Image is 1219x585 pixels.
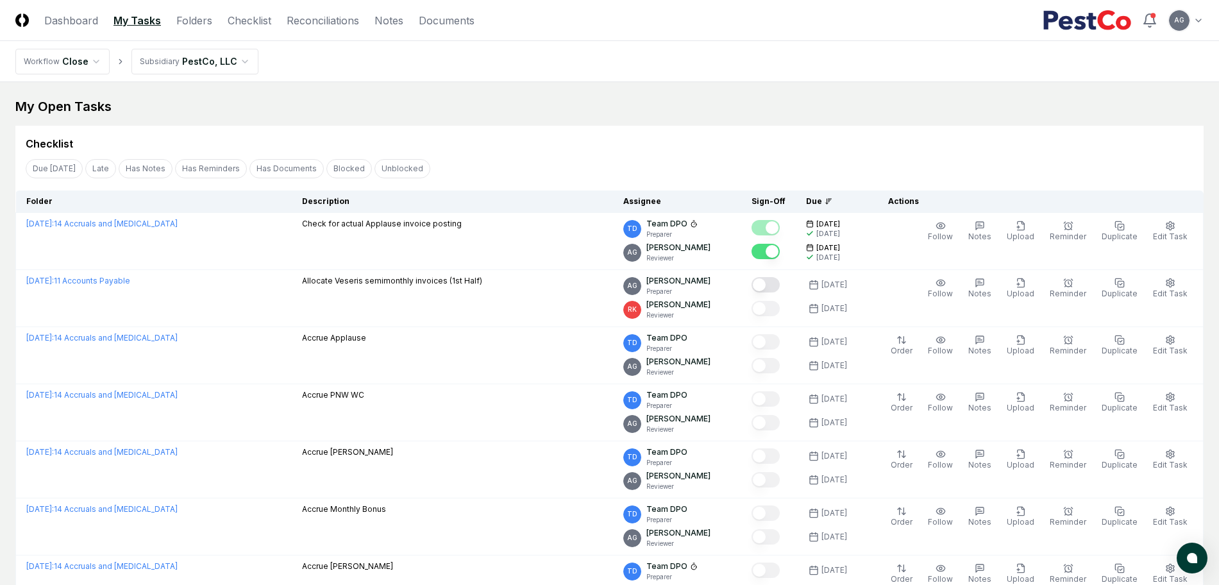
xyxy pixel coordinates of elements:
[816,219,840,229] span: [DATE]
[1102,403,1138,412] span: Duplicate
[26,390,54,400] span: [DATE] :
[1174,15,1184,25] span: AG
[925,332,955,359] button: Follow
[752,472,780,487] button: Mark complete
[1004,275,1037,302] button: Upload
[646,275,710,287] p: [PERSON_NAME]
[1153,517,1188,527] span: Edit Task
[1102,346,1138,355] span: Duplicate
[26,219,178,228] a: [DATE]:14 Accruals and [MEDICAL_DATA]
[891,346,912,355] span: Order
[925,446,955,473] button: Follow
[1102,232,1138,241] span: Duplicate
[1004,504,1037,530] button: Upload
[646,368,710,377] p: Reviewer
[925,389,955,416] button: Follow
[26,136,73,151] div: Checklist
[1050,346,1086,355] span: Reminder
[627,533,637,543] span: AG
[374,159,430,178] button: Unblocked
[627,338,637,348] span: TD
[646,299,710,310] p: [PERSON_NAME]
[646,242,710,253] p: [PERSON_NAME]
[752,277,780,292] button: Mark complete
[627,224,637,233] span: TD
[1102,460,1138,470] span: Duplicate
[1007,460,1034,470] span: Upload
[26,504,54,514] span: [DATE] :
[891,460,912,470] span: Order
[646,332,687,344] p: Team DPO
[1004,446,1037,473] button: Upload
[1004,332,1037,359] button: Upload
[925,504,955,530] button: Follow
[302,275,482,287] p: Allocate Veseris semimonthly invoices (1st Half)
[26,159,83,178] button: Due Today
[16,191,292,213] th: Folder
[1007,232,1034,241] span: Upload
[891,574,912,584] span: Order
[646,310,710,320] p: Reviewer
[646,356,710,368] p: [PERSON_NAME]
[925,275,955,302] button: Follow
[26,561,54,571] span: [DATE] :
[821,336,847,348] div: [DATE]
[1004,218,1037,245] button: Upload
[1047,218,1089,245] button: Reminder
[752,301,780,316] button: Mark complete
[646,253,710,263] p: Reviewer
[891,403,912,412] span: Order
[821,564,847,576] div: [DATE]
[1102,289,1138,298] span: Duplicate
[806,196,857,207] div: Due
[1050,517,1086,527] span: Reminder
[646,515,687,525] p: Preparer
[1153,289,1188,298] span: Edit Task
[176,13,212,28] a: Folders
[302,389,364,401] p: Accrue PNW WC
[925,218,955,245] button: Follow
[326,159,372,178] button: Blocked
[1047,504,1089,530] button: Reminder
[302,332,366,344] p: Accrue Applause
[968,574,991,584] span: Notes
[646,218,687,230] p: Team DPO
[1153,403,1188,412] span: Edit Task
[821,279,847,291] div: [DATE]
[1099,389,1140,416] button: Duplicate
[646,458,687,468] p: Preparer
[752,415,780,430] button: Mark complete
[24,56,60,67] div: Workflow
[646,561,687,572] p: Team DPO
[928,289,953,298] span: Follow
[646,413,710,425] p: [PERSON_NAME]
[1153,460,1188,470] span: Edit Task
[646,230,698,239] p: Preparer
[249,159,324,178] button: Has Documents
[966,389,994,416] button: Notes
[821,450,847,462] div: [DATE]
[968,403,991,412] span: Notes
[419,13,475,28] a: Documents
[302,218,462,230] p: Check for actual Applause invoice posting
[302,504,386,515] p: Accrue Monthly Bonus
[26,333,178,343] a: [DATE]:14 Accruals and [MEDICAL_DATA]
[888,389,915,416] button: Order
[627,566,637,576] span: TD
[26,561,178,571] a: [DATE]:14 Accruals and [MEDICAL_DATA]
[878,196,1193,207] div: Actions
[26,276,54,285] span: [DATE] :
[752,563,780,578] button: Mark complete
[1099,275,1140,302] button: Duplicate
[113,13,161,28] a: My Tasks
[888,504,915,530] button: Order
[26,219,54,228] span: [DATE] :
[292,191,613,213] th: Description
[628,305,637,314] span: RK
[1047,275,1089,302] button: Reminder
[966,332,994,359] button: Notes
[966,504,994,530] button: Notes
[627,248,637,257] span: AG
[816,229,840,239] div: [DATE]
[752,448,780,464] button: Mark complete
